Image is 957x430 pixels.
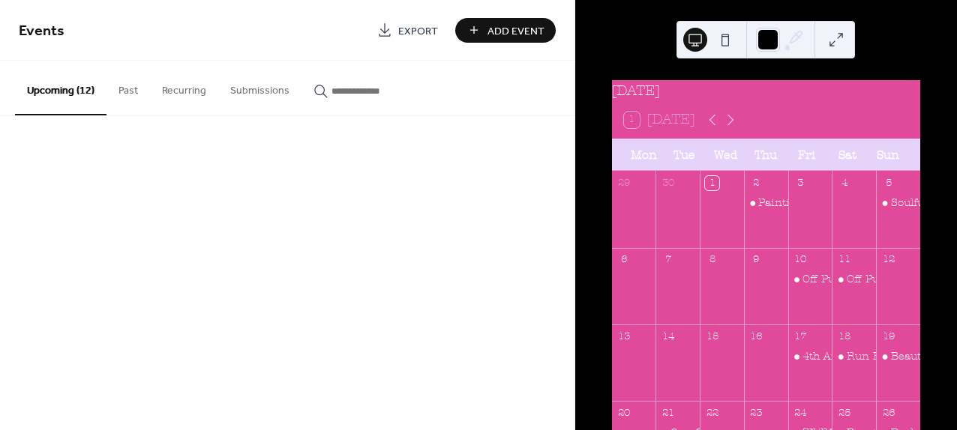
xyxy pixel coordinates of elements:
[106,61,150,114] button: Past
[881,330,895,343] div: 19
[705,330,718,343] div: 15
[881,253,895,267] div: 12
[793,253,807,267] div: 10
[617,330,631,343] div: 13
[749,176,763,190] div: 2
[802,272,954,287] div: Off Pumpkin Pop Up Market
[455,18,556,43] button: Add Event
[617,407,631,420] div: 20
[838,407,851,420] div: 25
[876,196,920,211] div: Soulful Sunday with Sound
[881,176,895,190] div: 5
[705,176,718,190] div: 1
[793,176,807,190] div: 3
[617,253,631,267] div: 6
[661,176,675,190] div: 30
[832,272,876,287] div: Off Pumpkin Pop Up Market
[758,196,863,211] div: Painting With Pride
[838,330,851,343] div: 18
[749,407,763,420] div: 23
[705,407,718,420] div: 22
[664,139,705,171] div: Tue
[868,139,908,171] div: Sun
[838,176,851,190] div: 4
[788,272,832,287] div: Off Pumpkin Pop Up Market
[19,16,64,46] span: Events
[832,349,876,364] div: Run For Your Bones 5k
[838,253,851,267] div: 11
[786,139,826,171] div: Fri
[612,80,920,102] div: [DATE]
[827,139,868,171] div: Sat
[881,407,895,420] div: 26
[793,407,807,420] div: 24
[487,23,544,39] span: Add Event
[876,349,920,364] div: Beautiful Women Brunching: BOO-tiful Brunch
[218,61,301,114] button: Submissions
[624,139,664,171] div: Mon
[705,253,718,267] div: 8
[744,196,788,211] div: Painting With Pride
[150,61,218,114] button: Recurring
[366,18,449,43] a: Export
[661,253,675,267] div: 7
[793,330,807,343] div: 17
[788,349,832,364] div: 4th Annual Domestic Violence Summit
[15,61,106,115] button: Upcoming (12)
[705,139,745,171] div: Wed
[617,176,631,190] div: 29
[398,23,438,39] span: Export
[749,330,763,343] div: 16
[745,139,786,171] div: Thu
[661,330,675,343] div: 14
[749,253,763,267] div: 9
[661,407,675,420] div: 21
